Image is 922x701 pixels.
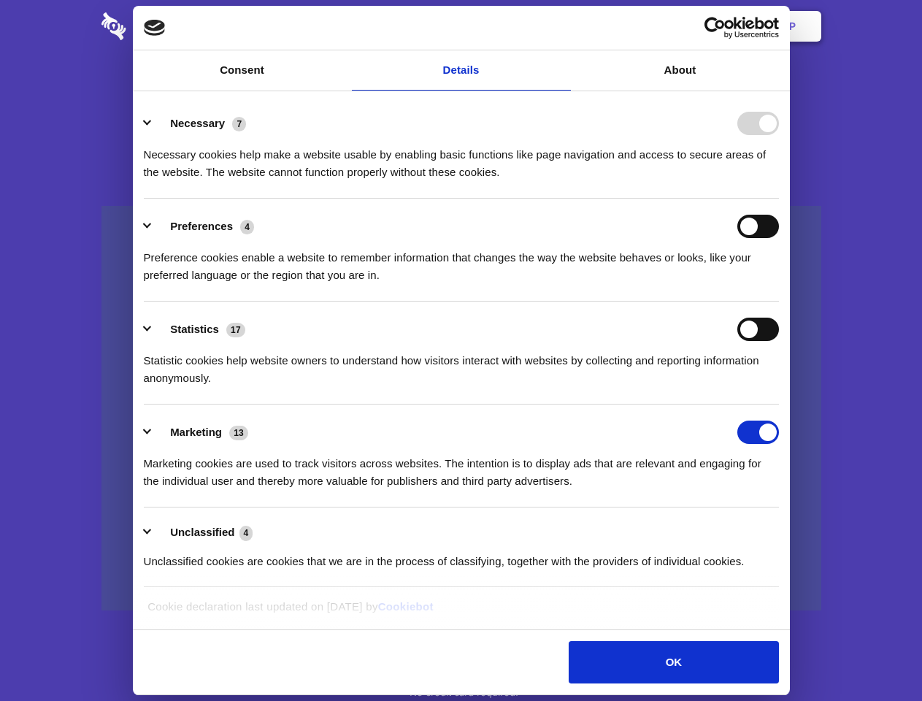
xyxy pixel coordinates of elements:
span: 13 [229,426,248,440]
img: logo-wordmark-white-trans-d4663122ce5f474addd5e946df7df03e33cb6a1c49d2221995e7729f52c070b2.svg [101,12,226,40]
button: Necessary (7) [144,112,256,135]
span: 4 [240,220,254,234]
div: Preference cookies enable a website to remember information that changes the way the website beha... [144,238,779,284]
div: Statistic cookies help website owners to understand how visitors interact with websites by collec... [144,341,779,387]
a: Contact [592,4,659,49]
a: Usercentrics Cookiebot - opens in a new window [651,17,779,39]
a: Details [352,50,571,91]
label: Statistics [170,323,219,335]
a: Wistia video thumbnail [101,206,821,611]
label: Marketing [170,426,222,438]
div: Necessary cookies help make a website usable by enabling basic functions like page navigation and... [144,135,779,181]
div: Marketing cookies are used to track visitors across websites. The intention is to display ads tha... [144,444,779,490]
button: Marketing (13) [144,421,258,444]
div: Unclassified cookies are cookies that we are in the process of classifying, together with the pro... [144,542,779,570]
a: Pricing [429,4,492,49]
button: Preferences (4) [144,215,264,238]
button: Unclassified (4) [144,524,262,542]
a: Consent [133,50,352,91]
span: 17 [226,323,245,337]
button: Statistics (17) [144,318,255,341]
a: Login [662,4,726,49]
img: logo [144,20,166,36]
button: OK [569,641,778,683]
h4: Auto-redaction of sensitive data, encrypted data sharing and self-destructing private chats. Shar... [101,133,821,181]
h1: Eliminate Slack Data Loss. [101,66,821,118]
label: Necessary [170,117,225,129]
a: About [571,50,790,91]
label: Preferences [170,220,233,232]
div: Cookie declaration last updated on [DATE] by [137,598,785,627]
a: Cookiebot [378,600,434,613]
span: 4 [239,526,253,540]
span: 7 [232,117,246,131]
iframe: Drift Widget Chat Controller [849,628,904,683]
